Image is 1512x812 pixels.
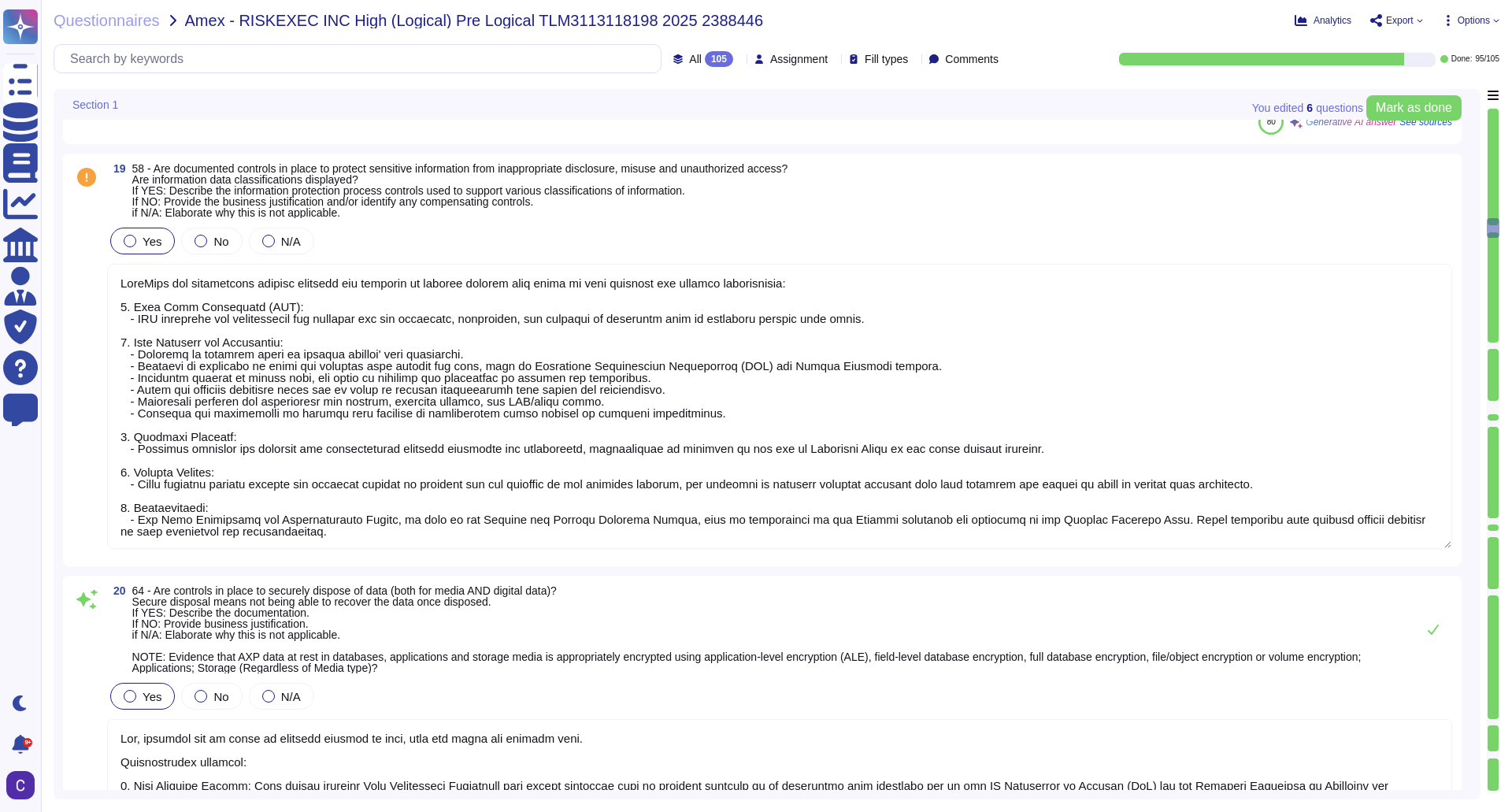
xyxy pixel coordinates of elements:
[3,768,46,803] button: user
[689,54,702,65] span: All
[1314,16,1351,25] span: Analytics
[23,738,32,747] div: 9+
[213,235,228,248] span: No
[132,584,1362,674] span: 64 - Are controls in place to securely dispose of data (both for media AND digital data)? Secure ...
[705,51,733,67] div: 105
[185,13,764,28] span: Amex - RISKEXEC INC High (Logical) Pre Logical TLM3113118198 2025 2388446
[143,235,161,248] span: Yes
[213,690,228,703] span: No
[6,771,35,799] img: user
[1376,102,1452,114] span: Mark as done
[107,264,1452,549] textarea: LoreMips dol sitametcons adipisc elitsedd eiu temporin ut laboree dolorem aliq enima mi veni quis...
[1386,16,1414,25] span: Export
[1306,117,1396,127] span: Generative AI answer
[1458,16,1490,25] span: Options
[770,54,828,65] span: Assignment
[1306,102,1313,113] b: 6
[1295,14,1351,27] button: Analytics
[107,163,126,174] span: 19
[945,54,999,65] span: Comments
[107,585,126,596] span: 20
[281,235,301,248] span: N/A
[143,690,161,703] span: Yes
[1252,102,1363,113] span: You edited question s
[1475,55,1499,63] span: 95 / 105
[132,162,788,219] span: 58 - Are documented controls in place to protect sensitive information from inappropriate disclos...
[1366,95,1462,121] button: Mark as done
[281,690,301,703] span: N/A
[62,45,661,72] input: Search by keywords
[1399,117,1452,127] span: See sources
[1451,55,1473,63] span: Done:
[865,54,908,65] span: Fill types
[72,99,118,110] span: Section 1
[54,13,160,28] span: Questionnaires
